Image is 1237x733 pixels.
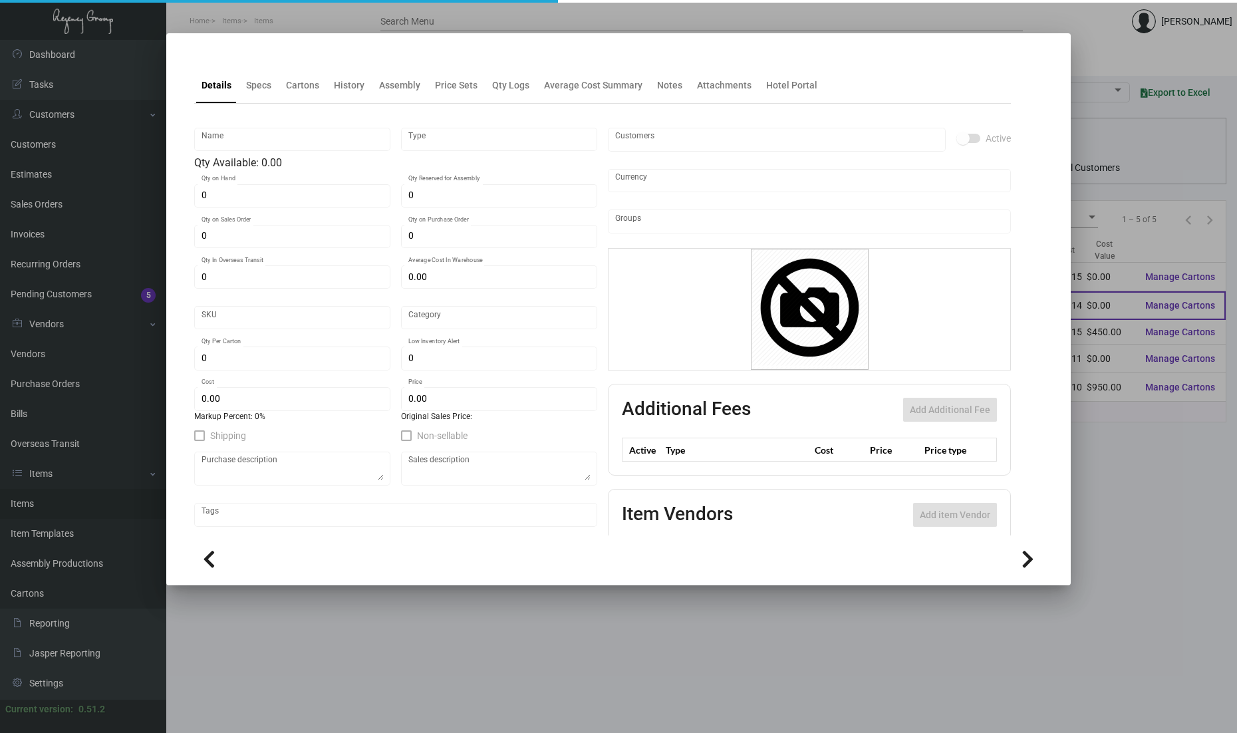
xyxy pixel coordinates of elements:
[622,398,751,422] h2: Additional Fees
[910,404,990,415] span: Add Additional Fee
[662,438,811,462] th: Type
[417,428,468,444] span: Non-sellable
[246,78,271,92] div: Specs
[194,155,597,171] div: Qty Available: 0.00
[615,216,1004,227] input: Add new..
[903,398,997,422] button: Add Additional Fee
[544,78,642,92] div: Average Cost Summary
[811,438,866,462] th: Cost
[379,78,420,92] div: Assembly
[615,134,939,145] input: Add new..
[78,702,105,716] div: 0.51.2
[766,78,817,92] div: Hotel Portal
[210,428,246,444] span: Shipping
[622,438,663,462] th: Active
[697,78,752,92] div: Attachments
[334,78,364,92] div: History
[622,503,733,527] h2: Item Vendors
[435,78,478,92] div: Price Sets
[921,438,981,462] th: Price type
[913,503,997,527] button: Add item Vendor
[202,78,231,92] div: Details
[657,78,682,92] div: Notes
[286,78,319,92] div: Cartons
[5,702,73,716] div: Current version:
[920,510,990,520] span: Add item Vendor
[867,438,921,462] th: Price
[492,78,529,92] div: Qty Logs
[986,130,1011,146] span: Active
